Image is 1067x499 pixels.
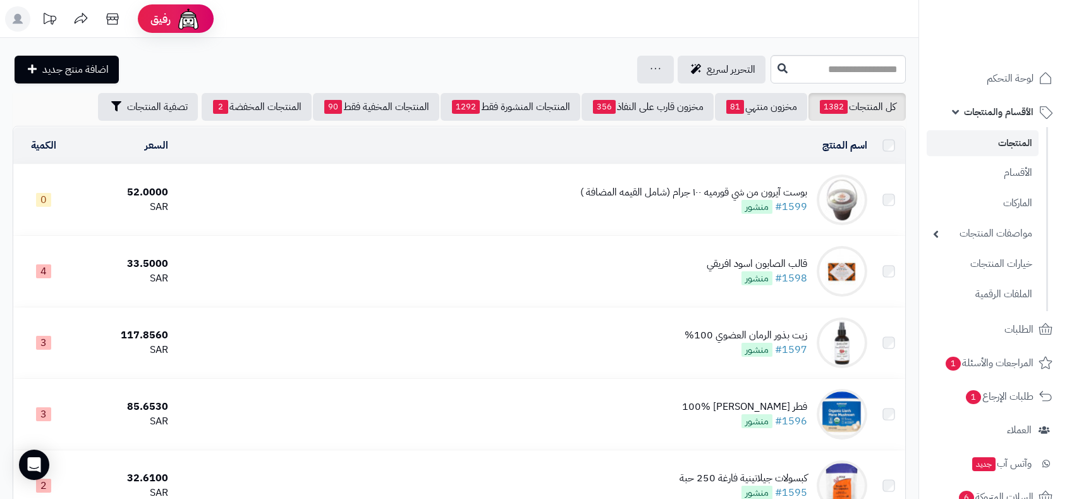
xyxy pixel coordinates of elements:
div: 33.5000 [79,257,168,271]
img: ai-face.png [176,6,201,32]
div: بوست آيرون من شي قورميه ١٠٠ جرام (شامل القيمه المضافة ) [580,185,807,200]
div: SAR [79,414,168,429]
span: 0 [36,193,51,207]
div: فطر [PERSON_NAME] 100% [682,400,807,414]
span: لوحة التحكم [987,70,1033,87]
span: 4 [36,264,51,278]
a: #1597 [775,342,807,357]
a: اضافة منتج جديد [15,56,119,83]
span: جديد [972,457,996,471]
div: كبسولات جيلاتينية فارغة 250 حبة [680,471,807,486]
span: منشور [741,343,772,357]
a: المنتجات المخفضة2 [202,93,312,121]
a: الملفات الرقمية [927,281,1039,308]
a: مواصفات المنتجات [927,220,1039,247]
img: فطر عرف الاسد العضوي 100% [817,389,867,440]
span: تصفية المنتجات [127,99,188,114]
img: قالب الصابون اسود افريقي [817,246,867,297]
img: logo-2.png [981,32,1055,58]
span: الأقسام والمنتجات [964,103,1033,121]
span: المراجعات والأسئلة [944,354,1033,372]
div: زيت بذور الرمان العضوي 100% [685,328,807,343]
a: اسم المنتج [822,138,867,153]
a: الأقسام [927,159,1039,187]
button: تصفية المنتجات [98,93,198,121]
span: 2 [213,100,228,114]
span: طلبات الإرجاع [965,388,1033,405]
div: 85.6530 [79,400,168,414]
span: 1 [946,357,961,371]
a: مخزون منتهي81 [715,93,807,121]
span: الطلبات [1004,321,1033,338]
span: منشور [741,414,772,428]
a: #1599 [775,199,807,214]
a: #1598 [775,271,807,286]
a: المنتجات المنشورة فقط1292 [441,93,580,121]
a: التحرير لسريع [678,56,765,83]
div: 32.6100 [79,471,168,486]
div: SAR [79,200,168,214]
div: Open Intercom Messenger [19,450,49,480]
a: وآتس آبجديد [927,448,1059,479]
span: 356 [593,100,616,114]
a: خيارات المنتجات [927,250,1039,278]
span: التحرير لسريع [707,62,755,77]
span: العملاء [1007,421,1032,439]
a: تحديثات المنصة [34,6,65,35]
a: الماركات [927,190,1039,217]
a: الكمية [31,138,56,153]
span: وآتس آب [971,455,1032,472]
span: 3 [36,407,51,421]
span: 3 [36,336,51,350]
a: لوحة التحكم [927,63,1059,94]
span: منشور [741,271,772,285]
a: المنتجات [927,130,1039,156]
span: 1382 [820,100,848,114]
div: 117.8560 [79,328,168,343]
span: رفيق [150,11,171,27]
span: اضافة منتج جديد [42,62,109,77]
div: SAR [79,271,168,286]
a: العملاء [927,415,1059,445]
img: بوست آيرون من شي قورميه ١٠٠ جرام (شامل القيمه المضافة ) [817,175,867,225]
a: طلبات الإرجاع1 [927,381,1059,412]
span: 81 [726,100,744,114]
span: 2 [36,479,51,493]
span: 90 [324,100,342,114]
span: منشور [741,200,772,214]
a: المراجعات والأسئلة1 [927,348,1059,378]
div: 52.0000 [79,185,168,200]
img: زيت بذور الرمان العضوي 100% [817,317,867,368]
a: مخزون قارب على النفاذ356 [582,93,714,121]
div: SAR [79,343,168,357]
a: السعر [145,138,168,153]
a: #1596 [775,414,807,429]
a: كل المنتجات1382 [808,93,906,121]
span: 1292 [452,100,480,114]
span: 1 [966,390,981,404]
a: الطلبات [927,314,1059,345]
a: المنتجات المخفية فقط90 [313,93,439,121]
div: قالب الصابون اسود افريقي [707,257,807,271]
